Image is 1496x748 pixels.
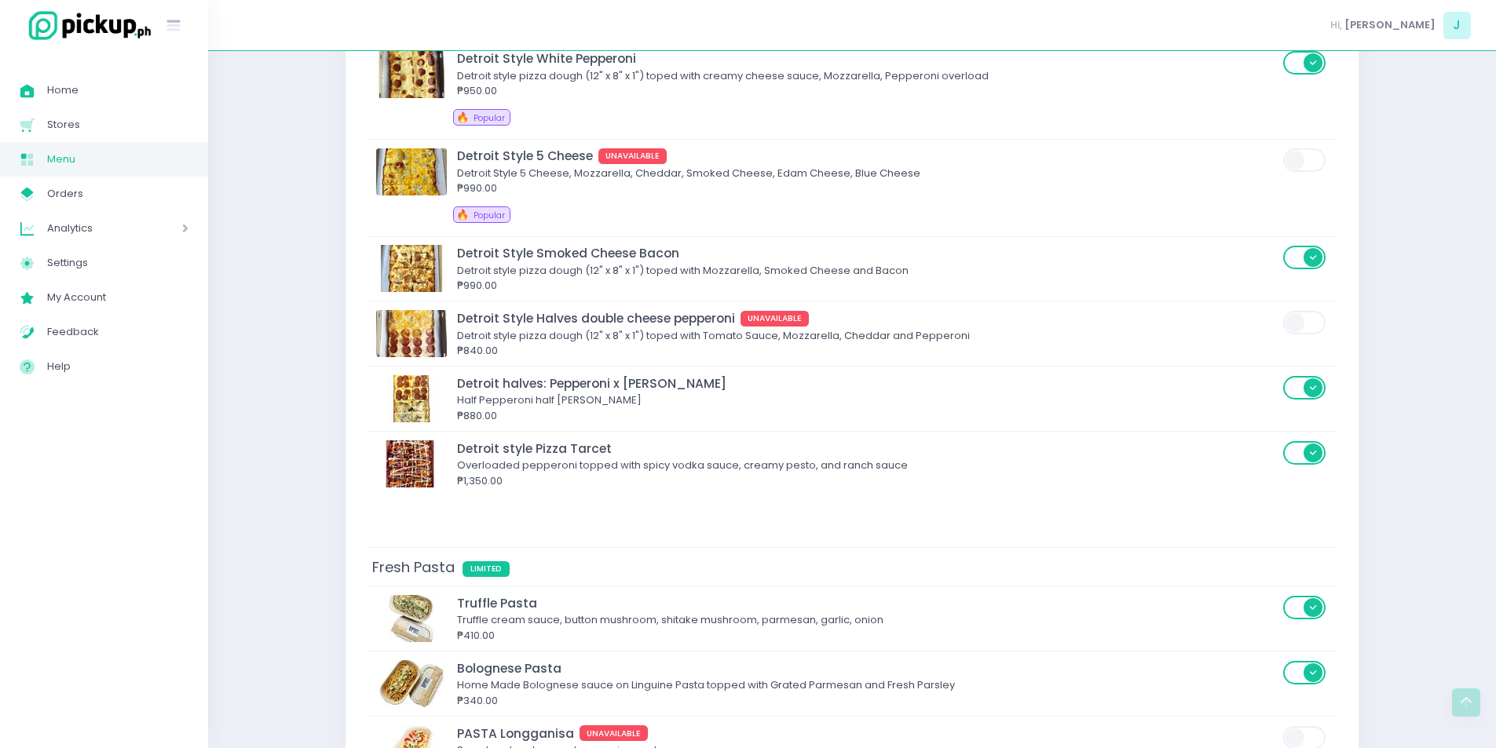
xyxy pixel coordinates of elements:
img: Truffle Pasta [376,595,447,642]
span: Popular [474,112,505,124]
div: ₱950.00 [457,83,1278,99]
div: Half Pepperoni half [PERSON_NAME] [457,392,1278,408]
span: My Account [47,287,188,308]
td: Detroit Style Halves double cheese pepperoniDetroit Style Halves double cheese pepperoniUNAVAILAB... [368,301,1336,367]
div: ₱990.00 [457,278,1278,294]
span: Home [47,80,188,100]
span: 🔥 [456,110,469,125]
span: UNAVAILABLE [598,148,668,164]
span: [PERSON_NAME] [1344,17,1436,33]
span: Stores [47,115,188,135]
span: UNAVAILABLE [741,311,810,327]
img: Detroit Style Smoked Cheese Bacon [376,245,447,292]
span: Hi, [1330,17,1342,33]
div: Detroit Style 5 Cheese, Mozzarella, Cheddar, Smoked Cheese, Edam Cheese, Blue Cheese [457,166,1278,181]
div: Truffle Pasta [457,594,1278,612]
div: PASTA Longganisa [457,724,1278,743]
span: Orders [47,184,188,204]
span: LIMITED [463,561,510,577]
div: ₱1,350.00 [457,473,1278,489]
span: 🔥 [456,207,469,222]
span: UNAVAILABLE [580,725,649,741]
div: Detroit Style 5 Cheese [457,147,1278,165]
div: Detroit Style Halves double cheese pepperoni [457,309,1278,327]
div: ₱880.00 [457,408,1278,424]
span: Feedback [47,322,188,342]
div: ₱340.00 [457,693,1278,709]
td: Detroit style Pizza Tarcet Detroit style Pizza TarcetOverloaded pepperoni topped with spicy vodka... [368,432,1336,496]
img: Detroit Style Halves double cheese pepperoni [376,310,447,357]
span: Menu [47,149,188,170]
div: Detroit halves: Pepperoni x [PERSON_NAME] [457,374,1278,392]
img: Detroit style Pizza Tarcet [376,440,447,487]
img: Detroit Style 5 Cheese [376,148,447,195]
img: Detroit halves: Pepperoni x Margherita [376,375,447,422]
span: Analytics [47,218,137,239]
span: Settings [47,253,188,273]
div: Overloaded pepperoni topped with spicy vodka sauce, creamy pesto, and ranch sauce [457,458,1278,473]
span: Help [47,356,188,377]
td: Detroit Style White PepperoniDetroit Style White PepperoniDetroit style pizza dough (12" x 8" x 1... [368,42,1336,139]
div: Detroit Style Smoked Cheese Bacon [457,244,1278,262]
span: Fresh Pasta [368,553,463,581]
div: Detroit Style White Pepperoni [457,49,1278,68]
td: Truffle PastaTruffle PastaTruffle cream sauce, button mushroom, shitake mushroom, parmesan, garli... [368,586,1336,651]
td: Detroit halves: Pepperoni x Margherita Detroit halves: Pepperoni x [PERSON_NAME]Half Pepperoni ha... [368,367,1336,432]
div: ₱840.00 [457,343,1278,359]
div: Detroit style pizza dough (12" x 8" x 1") toped with Mozzarella, Smoked Cheese and Bacon [457,263,1278,279]
img: Bolognese Pasta [376,660,447,707]
div: ₱990.00 [457,181,1278,196]
div: Detroit style pizza dough (12" x 8" x 1") toped with Tomato Sauce, Mozzarella, Cheddar and Pepperoni [457,328,1278,344]
td: Bolognese PastaBolognese PastaHome Made Bolognese sauce on Linguine Pasta topped with Grated Parm... [368,651,1336,717]
img: Detroit Style White Pepperoni [376,51,447,98]
div: ₱410.00 [457,628,1278,644]
div: Home Made Bolognese sauce on Linguine Pasta topped with Grated Parmesan and Fresh Parsley [457,677,1278,693]
td: Detroit Style 5 CheeseDetroit Style 5 CheeseUNAVAILABLEDetroit Style 5 Cheese, Mozzarella, Chedda... [368,139,1336,236]
span: J [1443,12,1471,39]
div: Truffle cream sauce, button mushroom, shitake mushroom, parmesan, garlic, onion [457,612,1278,628]
div: Bolognese Pasta [457,659,1278,677]
td: Detroit Style Smoked Cheese BaconDetroit Style Smoked Cheese BaconDetroit style pizza dough (12" ... [368,236,1336,301]
div: Detroit style Pizza Tarcet [457,440,1278,458]
img: logo [20,9,153,42]
div: Detroit style pizza dough (12" x 8" x 1") toped with creamy cheese sauce, Mozzarella, Pepperoni o... [457,68,1278,84]
span: Popular [474,210,505,221]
